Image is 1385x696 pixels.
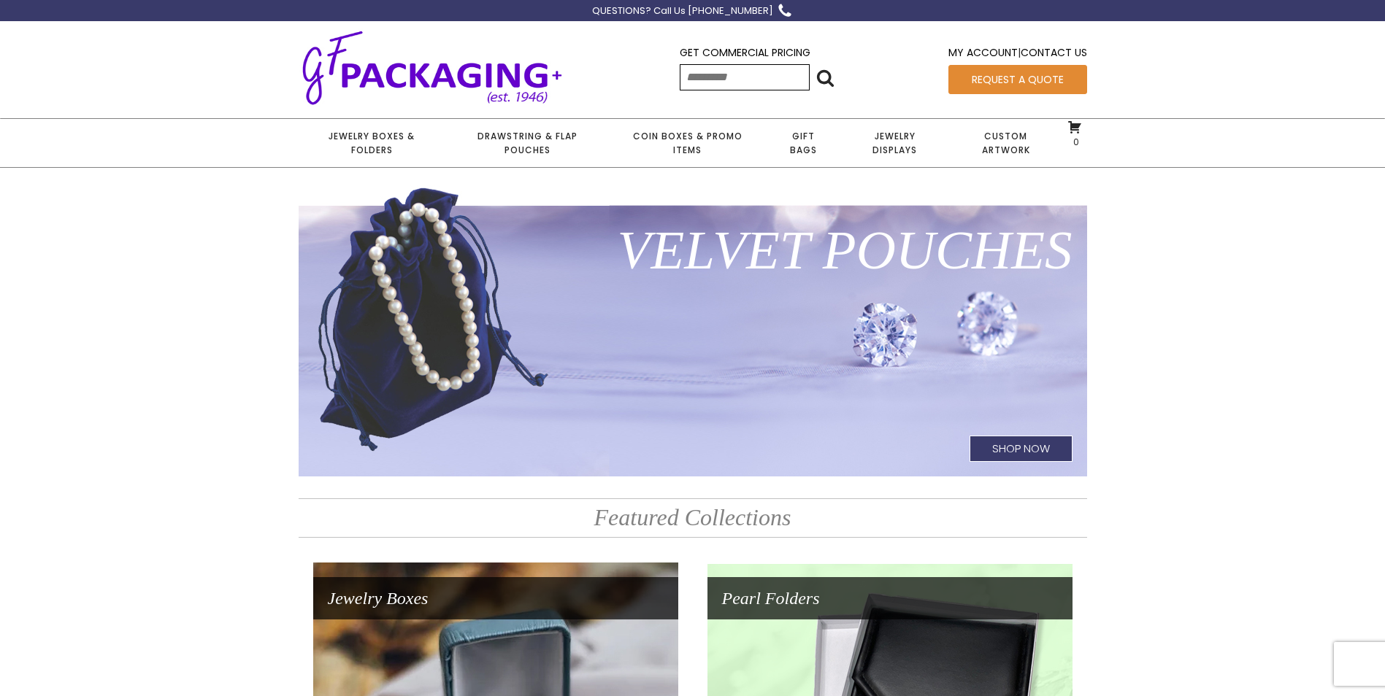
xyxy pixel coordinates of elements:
h1: Jewelry Boxes [313,577,678,619]
h1: Pearl Folders [707,577,1073,619]
a: 0 [1067,120,1082,147]
a: Contact Us [1021,45,1087,60]
img: GF Packaging + - Established 1946 [299,28,566,107]
a: Jewelry Boxes & Folders [299,119,445,167]
div: QUESTIONS? Call Us [PHONE_NUMBER] [592,4,773,19]
a: Request a Quote [948,65,1087,94]
a: Custom Artwork [949,119,1062,167]
div: | [948,45,1087,64]
a: Drawstring & Flap Pouches [445,119,609,167]
a: Velvet PouchesShop Now [299,185,1087,476]
a: Coin Boxes & Promo Items [609,119,765,167]
h1: Shop Now [970,436,1073,462]
span: 0 [1070,136,1079,148]
h2: Featured Collections [299,498,1087,537]
h1: Velvet Pouches [299,199,1087,301]
a: Gift Bags [766,119,841,167]
a: Jewelry Displays [841,119,949,167]
a: Get Commercial Pricing [680,45,810,60]
a: My Account [948,45,1018,60]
